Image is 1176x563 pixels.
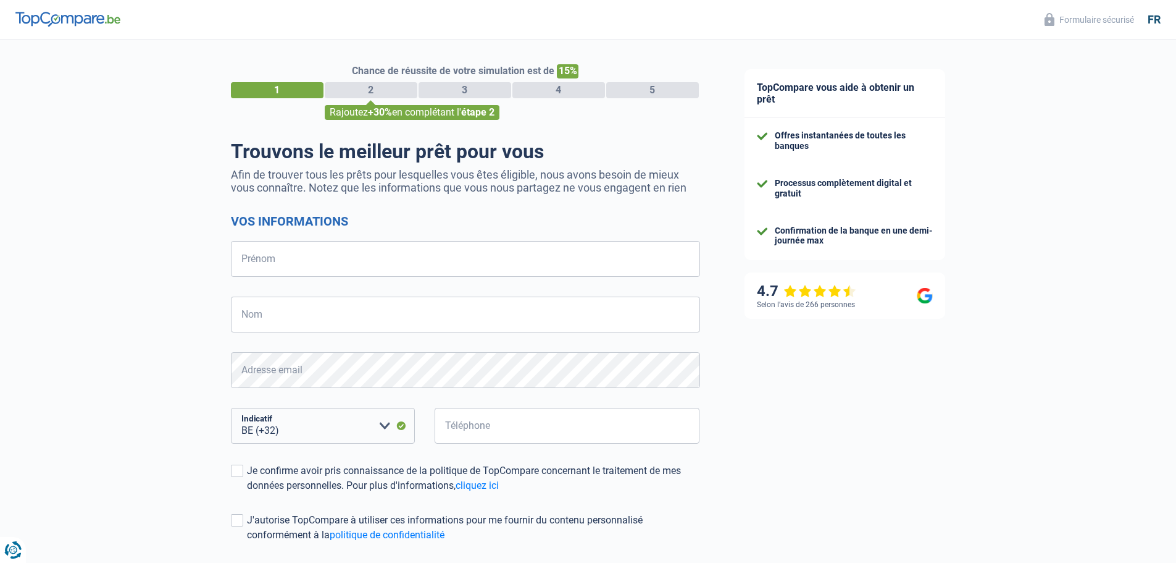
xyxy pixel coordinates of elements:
img: TopCompare Logo [15,12,120,27]
h2: Vos informations [231,214,700,229]
div: 4 [512,82,605,98]
div: 1 [231,82,323,98]
div: 4.7 [757,282,856,300]
div: Selon l’avis de 266 personnes [757,300,855,309]
div: Processus complètement digital et gratuit [775,178,933,199]
span: 15% [557,64,578,78]
div: 3 [419,82,511,98]
span: étape 2 [461,106,494,118]
div: Confirmation de la banque en une demi-journée max [775,226,933,247]
div: J'autorise TopCompare à utiliser ces informations pour me fournir du contenu personnalisé conform... [247,513,700,543]
span: +30% [368,106,392,118]
span: Chance de réussite de votre simulation est de [352,65,554,77]
div: 2 [325,82,417,98]
h1: Trouvons le meilleur prêt pour vous [231,140,700,163]
div: TopCompare vous aide à obtenir un prêt [744,69,945,118]
a: cliquez ici [456,480,499,491]
div: Offres instantanées de toutes les banques [775,130,933,151]
div: Je confirme avoir pris connaissance de la politique de TopCompare concernant le traitement de mes... [247,464,700,493]
div: 5 [606,82,699,98]
button: Formulaire sécurisé [1037,9,1141,30]
p: Afin de trouver tous les prêts pour lesquelles vous êtes éligible, nous avons besoin de mieux vou... [231,168,700,194]
div: Rajoutez en complétant l' [325,105,499,120]
a: politique de confidentialité [330,529,444,541]
div: fr [1148,13,1161,27]
input: 401020304 [435,408,700,444]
